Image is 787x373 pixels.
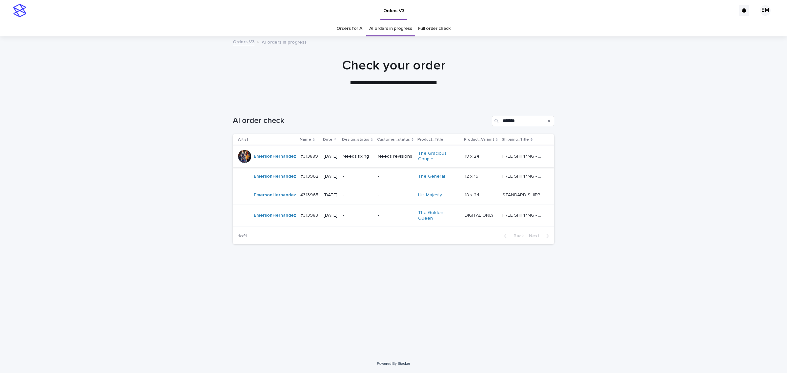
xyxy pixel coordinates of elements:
[233,146,554,167] tr: EmersonHernandez #313889#313889 [DATE]Needs fixingNeeds revisionsThe Gracious Couple 18 x 2418 x ...
[502,211,545,218] p: FREE SHIPPING - preview in 1-2 business days, after your approval delivery will take 5-10 b.d.
[502,152,545,159] p: FREE SHIPPING - preview in 1-2 business days, after your approval delivery will take 5-10 b.d.
[502,172,545,179] p: FREE SHIPPING - preview in 1-2 business days, after your approval delivery will take 5-10 b.d.
[343,174,373,179] p: -
[526,233,554,239] button: Next
[254,154,296,159] a: EmersonHernandez
[233,186,554,205] tr: EmersonHernandez #313965#313965 [DATE]--His Majesty 18 x 2418 x 24 STANDARD SHIPPING-preview in 1...
[233,167,554,186] tr: EmersonHernandez #313962#313962 [DATE]--The General 12 x 1612 x 16 FREE SHIPPING - preview in 1-2...
[324,213,337,218] p: [DATE]
[465,191,481,198] p: 18 x 24
[300,172,320,179] p: #313962
[254,192,296,198] a: EmersonHernandez
[417,136,443,143] p: Product_Title
[492,116,554,126] input: Search
[502,136,529,143] p: Shipping_Title
[324,192,337,198] p: [DATE]
[378,174,413,179] p: -
[324,154,337,159] p: [DATE]
[378,154,413,159] p: Needs revisions
[300,211,319,218] p: #313983
[300,191,320,198] p: #313965
[343,213,373,218] p: -
[760,5,771,16] div: EM
[510,234,524,238] span: Back
[300,136,311,143] p: Name
[377,136,410,143] p: Customer_status
[233,116,489,126] h1: AI order check
[369,21,412,36] a: AI orders in progress
[254,213,296,218] a: EmersonHernandez
[233,205,554,226] tr: EmersonHernandez #313983#313983 [DATE]--The Golden Queen DIGITAL ONLYDIGITAL ONLY FREE SHIPPING -...
[13,4,26,17] img: stacker-logo-s-only.png
[465,172,480,179] p: 12 x 16
[418,210,459,221] a: The Golden Queen
[238,136,248,143] p: Artist
[342,136,369,143] p: Design_status
[418,174,445,179] a: The General
[418,151,459,162] a: The Gracious Couple
[377,362,410,365] a: Powered By Stacker
[343,154,373,159] p: Needs fixing
[323,136,333,143] p: Date
[464,136,494,143] p: Product_Variant
[465,152,481,159] p: 18 x 24
[233,58,554,73] h1: Check your order
[499,233,526,239] button: Back
[343,192,373,198] p: -
[418,192,442,198] a: His Majesty
[378,213,413,218] p: -
[418,21,451,36] a: Full order check
[233,228,252,244] p: 1 of 1
[465,211,495,218] p: DIGITAL ONLY
[324,174,337,179] p: [DATE]
[529,234,543,238] span: Next
[502,191,545,198] p: STANDARD SHIPPING-preview in 1-2 business days,after your approval delivery will take 6-11 busine...
[300,152,319,159] p: #313889
[378,192,413,198] p: -
[233,38,254,45] a: Orders V3
[336,21,363,36] a: Orders for AI
[254,174,296,179] a: EmersonHernandez
[262,38,307,45] p: AI orders in progress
